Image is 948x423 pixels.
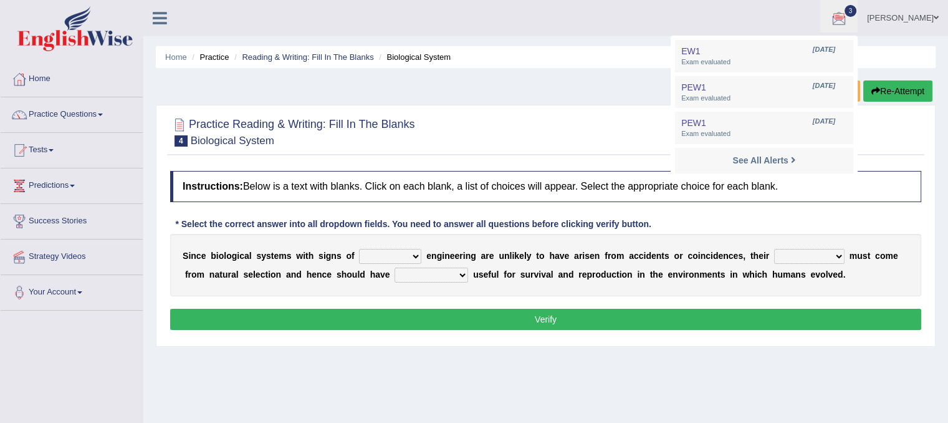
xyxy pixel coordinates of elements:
b: o [539,251,545,261]
b: r [512,270,515,280]
b: v [380,270,385,280]
b: o [347,270,352,280]
b: o [674,251,679,261]
b: o [880,251,886,261]
b: o [226,251,232,261]
b: o [621,270,627,280]
b: t [305,251,309,261]
b: n [191,251,196,261]
b: c [757,270,762,280]
b: a [790,270,795,280]
b: c [322,270,327,280]
b: a [244,251,249,261]
b: r [530,270,534,280]
b: r [608,251,611,261]
a: Home [1,62,143,93]
b: l [236,270,239,280]
b: i [188,251,191,261]
b: c [639,251,644,261]
b: m [699,270,707,280]
b: m [850,251,857,261]
b: n [795,270,801,280]
b: t [867,251,870,261]
span: [DATE] [813,45,835,55]
b: y [527,251,532,261]
a: Success Stories [1,204,143,235]
b: e [759,251,764,261]
b: n [563,270,568,280]
b: e [312,270,317,280]
b: o [611,251,616,261]
b: i [303,251,305,261]
b: c [687,251,692,261]
b: g [232,251,237,261]
b: m [616,251,624,261]
b: i [237,251,239,261]
b: i [442,251,444,261]
b: h [549,251,555,261]
a: Practice Questions [1,97,143,129]
b: a [558,270,563,280]
b: v [560,251,565,261]
span: Exam evaluated [681,57,847,67]
b: y [261,251,266,261]
b: a [546,270,551,280]
strong: See All Alerts [732,155,788,165]
b: e [274,251,279,261]
a: See All Alerts [729,153,798,167]
b: o [689,270,694,280]
b: r [592,270,595,280]
b: c [729,251,734,261]
b: s [243,270,248,280]
b: t [616,270,620,280]
b: e [327,270,332,280]
b: s [479,270,484,280]
span: 4 [175,135,188,147]
b: u [525,270,530,280]
b: o [191,270,197,280]
b: . [843,270,846,280]
b: l [497,270,499,280]
b: e [564,251,569,261]
b: w [296,251,303,261]
a: PEW1 [DATE] Exam evaluated [678,115,850,141]
b: e [590,251,595,261]
b: n [431,251,437,261]
b: t [717,270,721,280]
b: f [504,270,507,280]
b: e [454,251,459,261]
b: v [828,270,833,280]
button: Verify [170,309,921,330]
b: l [509,251,512,261]
b: n [712,270,717,280]
b: i [711,251,713,261]
b: c [196,251,201,261]
b: u [857,251,863,261]
b: m [783,270,790,280]
b: c [634,251,639,261]
b: i [463,251,466,261]
b: v [541,270,546,280]
b: u [606,270,612,280]
b: e [668,270,673,280]
b: i [620,270,622,280]
b: i [637,270,639,280]
b: i [582,251,585,261]
b: a [286,270,291,280]
b: s [337,270,342,280]
h4: Below is a text with blanks. Click on each blank, a list of choices will appear. Select the appro... [170,171,921,202]
b: u [499,251,504,261]
b: l [551,270,553,280]
b: l [825,270,828,280]
b: m [885,251,893,261]
b: S [183,251,188,261]
b: Instructions: [183,181,243,192]
b: c [706,251,711,261]
b: i [698,251,701,261]
b: e [733,251,738,261]
span: Exam evaluated [681,94,847,104]
b: d [646,251,651,261]
b: h [753,251,759,261]
b: c [875,251,880,261]
b: s [520,270,525,280]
